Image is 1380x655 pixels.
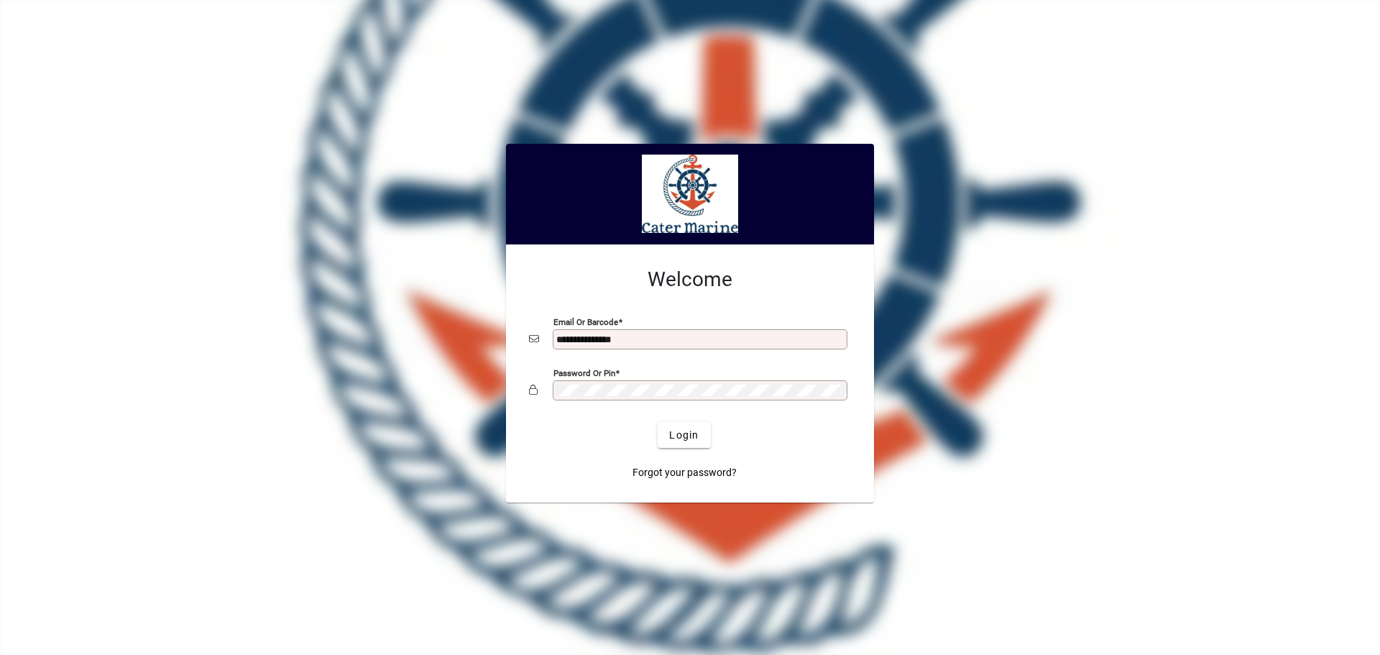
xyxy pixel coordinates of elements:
[627,459,742,485] a: Forgot your password?
[632,465,737,480] span: Forgot your password?
[553,368,615,378] mat-label: Password or Pin
[669,428,699,443] span: Login
[658,422,710,448] button: Login
[553,317,618,327] mat-label: Email or Barcode
[529,267,851,292] h2: Welcome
